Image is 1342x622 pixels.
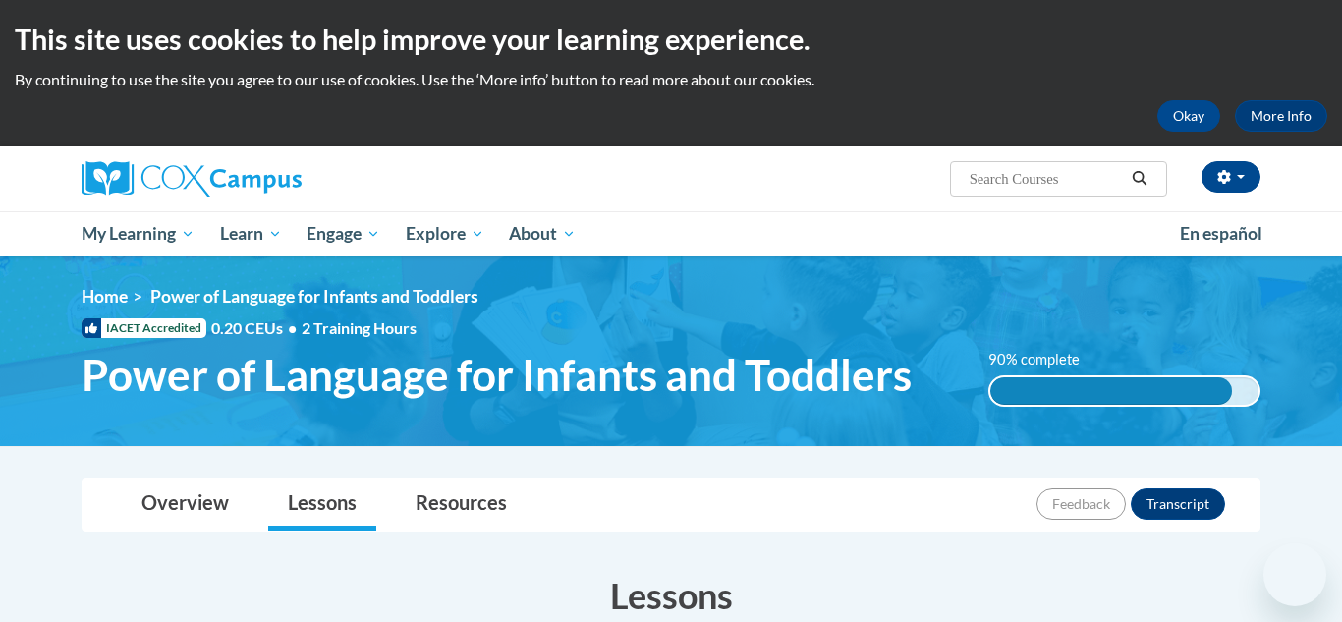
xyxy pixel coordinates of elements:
[968,167,1125,191] input: Search Courses
[307,222,380,246] span: Engage
[1235,100,1327,132] a: More Info
[82,161,302,197] img: Cox Campus
[1263,543,1326,606] iframe: Button to launch messaging window
[82,349,912,401] span: Power of Language for Infants and Toddlers
[52,211,1290,256] div: Main menu
[1125,167,1154,191] button: Search
[69,211,207,256] a: My Learning
[211,317,302,339] span: 0.20 CEUs
[393,211,497,256] a: Explore
[1036,488,1126,520] button: Feedback
[406,222,484,246] span: Explore
[122,479,249,531] a: Overview
[497,211,589,256] a: About
[82,318,206,338] span: IACET Accredited
[150,286,478,307] span: Power of Language for Infants and Toddlers
[82,222,195,246] span: My Learning
[1157,100,1220,132] button: Okay
[302,318,417,337] span: 2 Training Hours
[988,349,1101,370] label: 90% complete
[15,20,1327,59] h2: This site uses cookies to help improve your learning experience.
[1202,161,1260,193] button: Account Settings
[268,479,376,531] a: Lessons
[15,69,1327,90] p: By continuing to use the site you agree to our use of cookies. Use the ‘More info’ button to read...
[82,286,128,307] a: Home
[1131,488,1225,520] button: Transcript
[82,571,1260,620] h3: Lessons
[207,211,295,256] a: Learn
[288,318,297,337] span: •
[396,479,527,531] a: Resources
[1180,223,1262,244] span: En español
[1167,213,1275,254] a: En español
[509,222,576,246] span: About
[220,222,282,246] span: Learn
[294,211,393,256] a: Engage
[990,377,1232,405] div: 90% complete
[82,161,455,197] a: Cox Campus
